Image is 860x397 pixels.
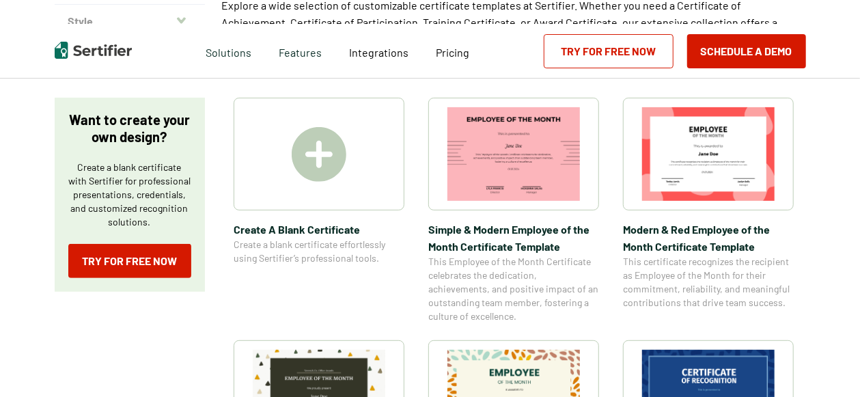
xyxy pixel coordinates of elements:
span: Create A Blank Certificate [234,221,404,238]
img: Create A Blank Certificate [292,127,346,182]
span: Integrations [349,46,408,59]
p: Create a blank certificate with Sertifier for professional presentations, credentials, and custom... [68,161,191,229]
img: Modern & Red Employee of the Month Certificate Template [642,107,775,201]
span: Features [279,42,322,59]
span: Pricing [436,46,469,59]
a: Modern & Red Employee of the Month Certificate TemplateModern & Red Employee of the Month Certifi... [623,98,794,323]
a: Integrations [349,42,408,59]
span: This Employee of the Month Certificate celebrates the dedication, achievements, and positive impa... [428,255,599,323]
a: Try for Free Now [68,244,191,278]
button: Style [55,5,205,38]
span: Create a blank certificate effortlessly using Sertifier’s professional tools. [234,238,404,265]
p: Want to create your own design? [68,111,191,146]
a: Try for Free Now [544,34,674,68]
a: Pricing [436,42,469,59]
span: Solutions [206,42,251,59]
span: This certificate recognizes the recipient as Employee of the Month for their commitment, reliabil... [623,255,794,310]
img: Simple & Modern Employee of the Month Certificate Template [447,107,580,201]
span: Simple & Modern Employee of the Month Certificate Template [428,221,599,255]
span: Modern & Red Employee of the Month Certificate Template [623,221,794,255]
img: Sertifier | Digital Credentialing Platform [55,42,132,59]
a: Simple & Modern Employee of the Month Certificate TemplateSimple & Modern Employee of the Month C... [428,98,599,323]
